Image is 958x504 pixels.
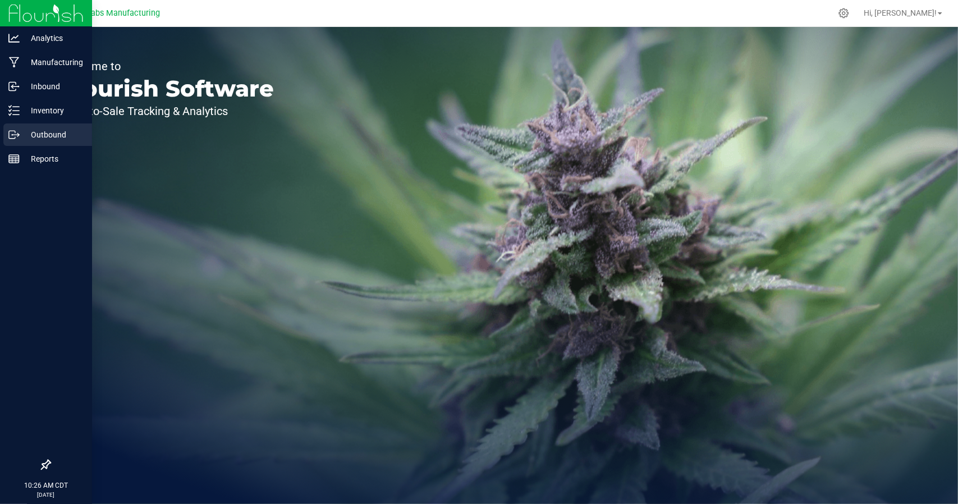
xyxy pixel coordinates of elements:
[20,80,87,93] p: Inbound
[5,480,87,491] p: 10:26 AM CDT
[61,106,274,117] p: Seed-to-Sale Tracking & Analytics
[20,152,87,166] p: Reports
[20,56,87,69] p: Manufacturing
[837,8,851,19] div: Manage settings
[20,31,87,45] p: Analytics
[8,57,20,68] inline-svg: Manufacturing
[8,153,20,164] inline-svg: Reports
[864,8,937,17] span: Hi, [PERSON_NAME]!
[8,129,20,140] inline-svg: Outbound
[61,77,274,100] p: Flourish Software
[5,491,87,499] p: [DATE]
[8,105,20,116] inline-svg: Inventory
[8,33,20,44] inline-svg: Analytics
[20,128,87,141] p: Outbound
[61,61,274,72] p: Welcome to
[20,104,87,117] p: Inventory
[69,8,161,18] span: Teal Labs Manufacturing
[8,81,20,92] inline-svg: Inbound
